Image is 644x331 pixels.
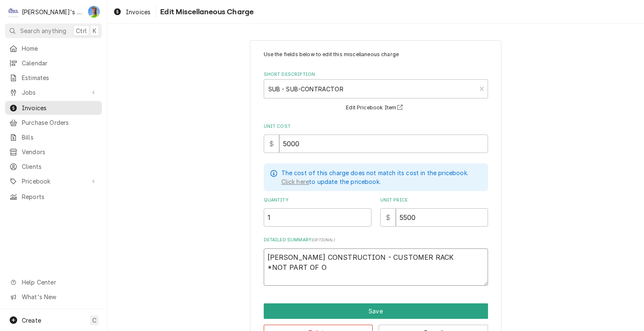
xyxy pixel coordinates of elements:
[264,123,488,130] label: Unit Cost
[5,23,102,38] button: Search anythingCtrlK
[76,26,87,35] span: Ctrl
[264,134,279,153] div: $
[110,5,154,19] a: Invoices
[22,177,85,186] span: Pricebook
[5,190,102,204] a: Reports
[380,197,488,227] div: [object Object]
[380,208,396,227] div: $
[5,101,102,115] a: Invoices
[8,6,19,18] div: C
[281,178,381,185] span: to update the pricebook.
[264,197,371,204] label: Quantity
[22,88,85,97] span: Jobs
[5,116,102,129] a: Purchase Orders
[264,197,371,227] div: [object Object]
[5,160,102,173] a: Clients
[264,71,488,78] label: Short Description
[5,130,102,144] a: Bills
[22,73,98,82] span: Estimates
[5,290,102,304] a: Go to What's New
[22,103,98,112] span: Invoices
[22,44,98,53] span: Home
[5,56,102,70] a: Calendar
[22,147,98,156] span: Vendors
[264,237,488,243] label: Detailed Summary
[20,26,66,35] span: Search anything
[5,71,102,85] a: Estimates
[22,292,97,301] span: What's New
[264,51,488,286] div: Line Item Create/Update Form
[5,85,102,99] a: Go to Jobs
[5,174,102,188] a: Go to Pricebook
[264,303,488,319] button: Save
[264,237,488,286] div: Detailed Summary
[264,123,488,153] div: Unit Cost
[22,118,98,127] span: Purchase Orders
[8,6,19,18] div: Clay's Refrigeration's Avatar
[345,103,407,113] button: Edit Pricebook Item
[22,59,98,67] span: Calendar
[158,6,254,18] span: Edit Miscellaneous Charge
[92,316,96,325] span: C
[22,192,98,201] span: Reports
[22,317,41,324] span: Create
[126,8,151,16] span: Invoices
[312,238,335,242] span: ( optional )
[264,303,488,319] div: Button Group Row
[88,6,100,18] div: Greg Austin's Avatar
[22,8,83,16] div: [PERSON_NAME]'s Refrigeration
[88,6,100,18] div: GA
[22,162,98,171] span: Clients
[93,26,96,35] span: K
[5,145,102,159] a: Vendors
[22,278,97,287] span: Help Center
[380,197,488,204] label: Unit Price
[22,133,98,142] span: Bills
[281,177,309,186] a: Click here
[281,168,468,177] p: The cost of this charge does not match its cost in the pricebook.
[264,71,488,113] div: Short Description
[264,248,488,286] textarea: [PERSON_NAME] CONSTRUCTION - CUSTOMER RACK *NOT PART OF O
[5,275,102,289] a: Go to Help Center
[264,51,488,58] p: Use the fields below to edit this miscellaneous charge
[5,41,102,55] a: Home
